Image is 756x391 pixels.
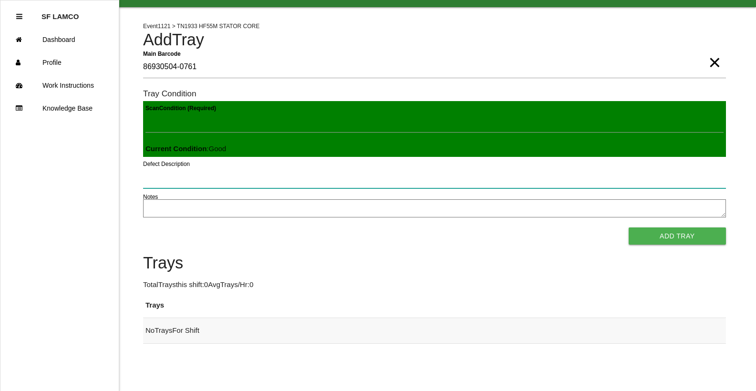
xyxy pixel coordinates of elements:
[143,23,259,30] span: Event 1121 > TN1933 HF55M STATOR CORE
[143,89,726,98] h6: Tray Condition
[143,254,726,272] h4: Trays
[143,50,181,57] b: Main Barcode
[143,193,158,201] label: Notes
[0,74,119,97] a: Work Instructions
[143,293,726,318] th: Trays
[143,318,726,344] td: No Trays For Shift
[0,51,119,74] a: Profile
[629,227,726,245] button: Add Tray
[16,5,22,28] div: Close
[143,279,726,290] p: Total Trays this shift: 0 Avg Trays /Hr: 0
[41,5,79,21] p: SF LAMCO
[0,28,119,51] a: Dashboard
[143,160,190,168] label: Defect Description
[143,56,726,78] input: Required
[145,144,226,153] span: : Good
[145,105,216,112] b: Scan Condition (Required)
[143,31,726,49] h4: Add Tray
[0,97,119,120] a: Knowledge Base
[708,43,721,62] span: Clear Input
[145,144,207,153] b: Current Condition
